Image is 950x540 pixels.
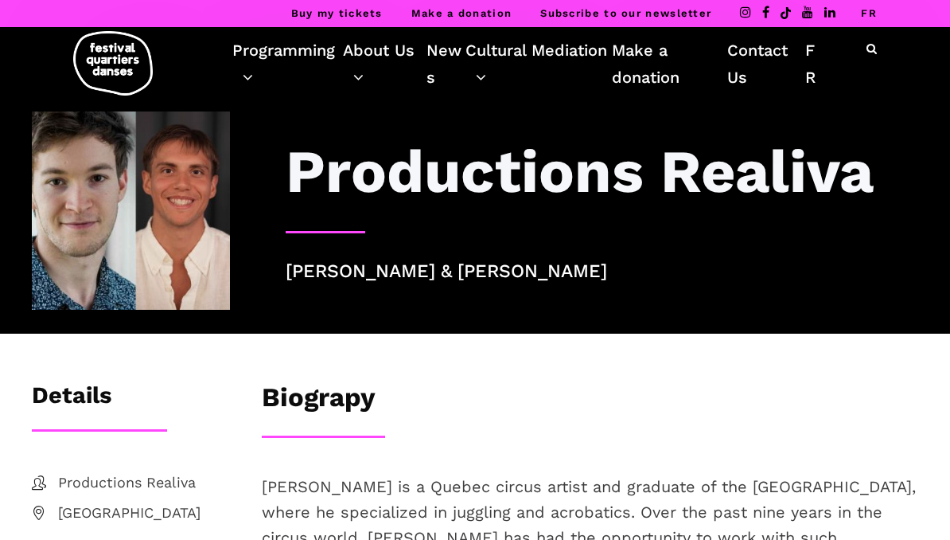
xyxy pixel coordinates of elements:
[32,382,111,421] h3: Details
[232,37,343,91] a: Programming
[32,112,230,310] img: Philippe Dupuis & Basile Pecek
[286,135,874,207] h3: Productions Realiva
[805,37,823,91] a: FR
[343,37,426,91] a: About Us
[426,37,465,91] a: News
[612,37,728,91] a: Make a donation
[540,7,711,19] a: Subscribe to our newsletter
[465,37,611,91] a: Cultural Mediation
[727,37,804,91] a: Contact Us
[73,31,153,96] img: logo-fqd-med
[411,7,512,19] a: Make a donation
[58,472,230,495] span: Productions Realiva
[58,502,230,525] span: [GEOGRAPHIC_DATA]
[286,260,607,282] span: [PERSON_NAME] & [PERSON_NAME]
[861,7,877,19] a: FR
[291,7,383,19] a: Buy my tickets
[262,382,376,421] h3: Biograpy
